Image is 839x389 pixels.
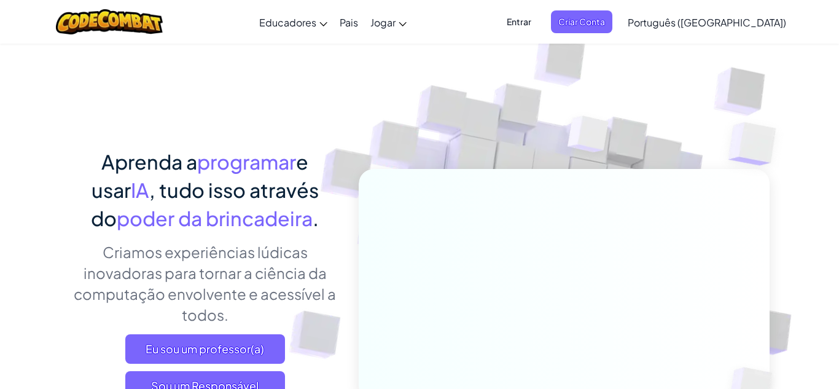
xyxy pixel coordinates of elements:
font: Jogar [370,16,396,29]
a: Jogar [364,6,413,39]
a: Eu sou um professor(a) [125,334,285,364]
font: Educadores [259,16,316,29]
font: , tudo isso através do [91,178,319,230]
font: Entrar [507,16,531,27]
font: IA [131,178,149,202]
font: programar [197,149,296,174]
font: Eu sou um professor(a) [146,342,264,356]
button: Entrar [499,10,539,33]
a: Educadores [253,6,334,39]
img: Cubos sobrepostos [704,92,810,196]
font: Criamos experiências lúdicas inovadoras para tornar a ciência da computação envolvente e acessíve... [74,243,336,324]
font: Português ([GEOGRAPHIC_DATA]) [628,16,786,29]
font: Criar Conta [558,16,605,27]
font: poder da brincadeira [117,206,313,230]
img: Logotipo do CodeCombat [56,9,163,34]
a: Português ([GEOGRAPHIC_DATA]) [622,6,792,39]
a: Pais [334,6,364,39]
img: Cubos sobrepostos [545,92,633,183]
font: Aprenda a [101,149,197,174]
button: Criar Conta [551,10,612,33]
font: Pais [340,16,358,29]
font: . [313,206,319,230]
